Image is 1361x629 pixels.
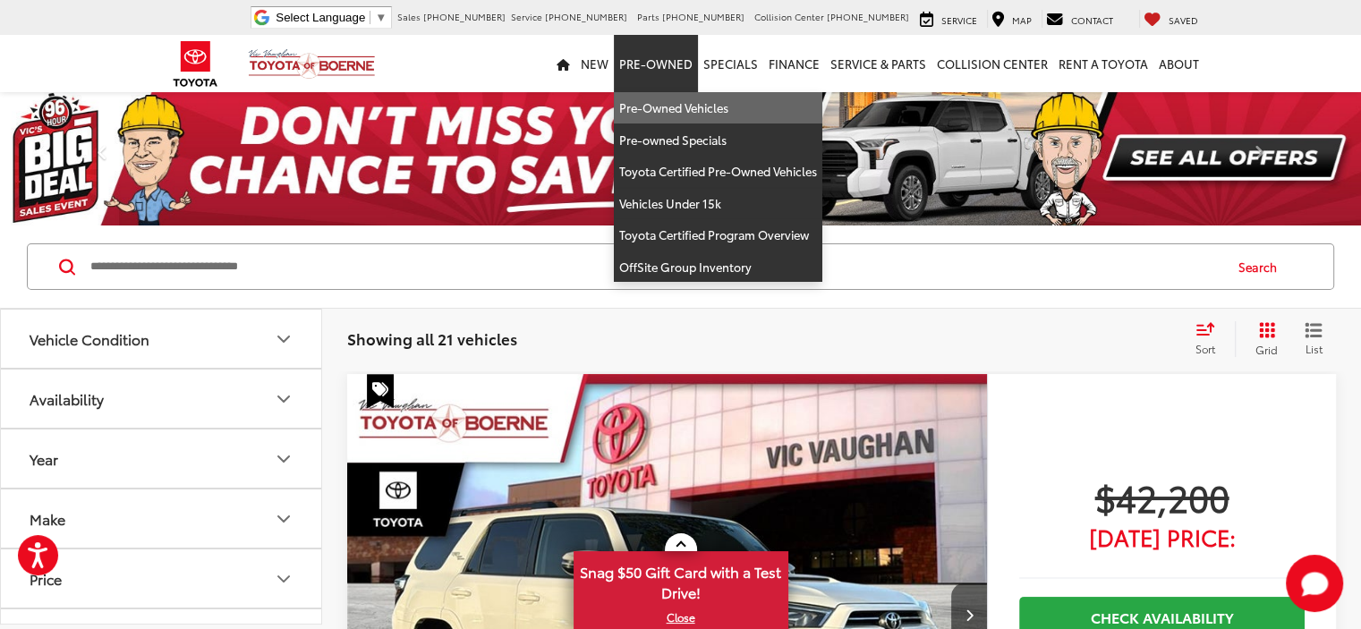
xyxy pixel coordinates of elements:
a: New [575,35,614,92]
a: Vehicles Under 15k [614,188,822,220]
span: Showing all 21 vehicles [347,327,517,349]
div: Year [30,450,58,467]
img: Vic Vaughan Toyota of Boerne [248,48,376,80]
button: YearYear [1,429,323,488]
span: List [1305,341,1323,356]
button: Vehicle ConditionVehicle Condition [1,310,323,368]
span: [PHONE_NUMBER] [662,10,744,23]
span: Sales [397,10,421,23]
span: Saved [1169,13,1198,27]
a: Map [987,10,1036,28]
a: OffSite Group Inventory [614,251,822,283]
button: Select sort value [1187,321,1235,357]
span: Service [941,13,977,27]
button: Toggle Chat Window [1286,555,1343,612]
div: Price [273,568,294,590]
button: Search [1221,244,1303,289]
button: AvailabilityAvailability [1,370,323,428]
span: Service [511,10,542,23]
span: Grid [1255,342,1278,357]
a: Specials [698,35,763,92]
div: Availability [30,390,104,407]
span: [DATE] Price: [1019,528,1305,546]
div: Vehicle Condition [273,328,294,350]
div: Make [30,510,65,527]
a: Pre-Owned [614,35,698,92]
a: My Saved Vehicles [1139,10,1203,28]
a: Home [551,35,575,92]
div: Price [30,570,62,587]
a: Toyota Certified Pre-Owned Vehicles [614,156,822,188]
span: Sort [1195,341,1215,356]
a: Finance [763,35,825,92]
a: Select Language​ [276,11,387,24]
span: [PHONE_NUMBER] [545,10,627,23]
span: ▼ [375,11,387,24]
a: Contact [1042,10,1118,28]
img: Toyota [162,35,229,93]
span: Select Language [276,11,365,24]
a: Collision Center [931,35,1053,92]
a: Rent a Toyota [1053,35,1153,92]
span: Parts [637,10,659,23]
div: Availability [273,388,294,410]
button: Grid View [1235,321,1291,357]
span: $42,200 [1019,474,1305,519]
button: PricePrice [1,549,323,608]
input: Search by Make, Model, or Keyword [89,245,1221,288]
button: MakeMake [1,489,323,548]
button: List View [1291,321,1336,357]
a: About [1153,35,1204,92]
div: Vehicle Condition [30,330,149,347]
div: Year [273,448,294,470]
span: Collision Center [754,10,824,23]
span: Special [367,374,394,408]
span: Contact [1071,13,1113,27]
a: Pre-owned Specials [614,124,822,157]
a: Service & Parts: Opens in a new tab [825,35,931,92]
span: [PHONE_NUMBER] [423,10,506,23]
svg: Start Chat [1286,555,1343,612]
div: Make [273,508,294,530]
a: Toyota Certified Program Overview [614,219,822,251]
a: Service [915,10,982,28]
span: Map [1012,13,1032,27]
span: Snag $50 Gift Card with a Test Drive! [575,553,787,608]
a: Pre-Owned Vehicles [614,92,822,124]
span: [PHONE_NUMBER] [827,10,909,23]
